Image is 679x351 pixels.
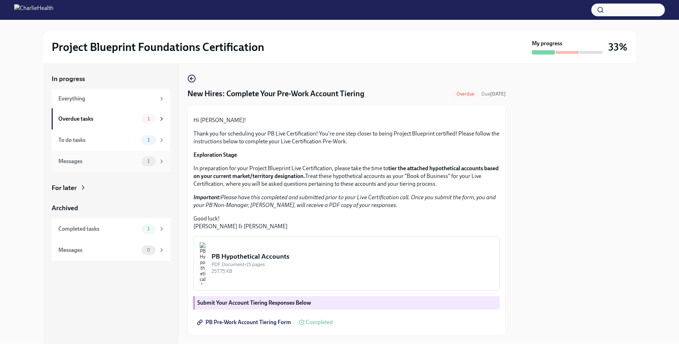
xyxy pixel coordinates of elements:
[198,319,291,326] span: PB Pre-Work Account Tiering Form
[193,130,500,145] p: Thank you for scheduling your PB Live Certification! You're one step closer to being Project Blue...
[58,115,139,123] div: Overdue tasks
[58,95,156,103] div: Everything
[143,247,155,253] span: 0
[193,165,500,188] p: In preparation for your Project Blueprint Live Certification, please take the time to Treat these...
[608,41,627,53] h3: 33%
[52,218,170,240] a: Completed tasks1
[52,240,170,261] a: Messages0
[14,4,53,16] img: CharlieHealth
[193,116,500,124] p: Hi [PERSON_NAME]!
[211,261,494,268] div: PDF Document • 15 pages
[143,116,154,121] span: 1
[193,194,221,201] strong: Important:
[52,108,170,130] a: Overdue tasks1
[58,225,139,233] div: Completed tasks
[481,91,506,97] span: September 8th, 2025 11:00
[452,91,478,97] span: Overdue
[532,40,562,47] strong: My progress
[199,242,206,284] img: PB Hypothetical Accounts
[58,246,139,254] div: Messages
[58,157,139,165] div: Messages
[481,91,506,97] span: Due
[193,194,496,208] em: Please have this completed and submitted prior to your Live Certification call. Once you submit t...
[187,88,364,99] h4: New Hires: Complete Your Pre-Work Account Tiering
[52,183,170,192] a: For later
[193,236,500,290] button: PB Hypothetical AccountsPDF Document•15 pages257.75 KB
[490,91,506,97] strong: [DATE]
[52,203,170,213] a: Archived
[211,268,494,275] div: 257.75 KB
[58,136,139,144] div: To do tasks
[193,151,237,158] strong: Exploration Stage
[211,252,494,261] div: PB Hypothetical Accounts
[306,320,333,325] span: Completed
[143,226,154,231] span: 1
[143,159,154,164] span: 1
[52,74,170,84] a: In progress
[52,40,264,54] h2: Project Blueprint Foundations Certification
[52,151,170,172] a: Messages1
[193,315,296,329] a: PB Pre-Work Account Tiering Form
[143,137,154,143] span: 1
[52,89,170,108] a: Everything
[52,130,170,151] a: To do tasks1
[193,215,500,230] p: Good luck! [PERSON_NAME] & [PERSON_NAME]
[197,299,311,306] strong: Submit Your Account Tiering Responses Below
[52,183,77,192] div: For later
